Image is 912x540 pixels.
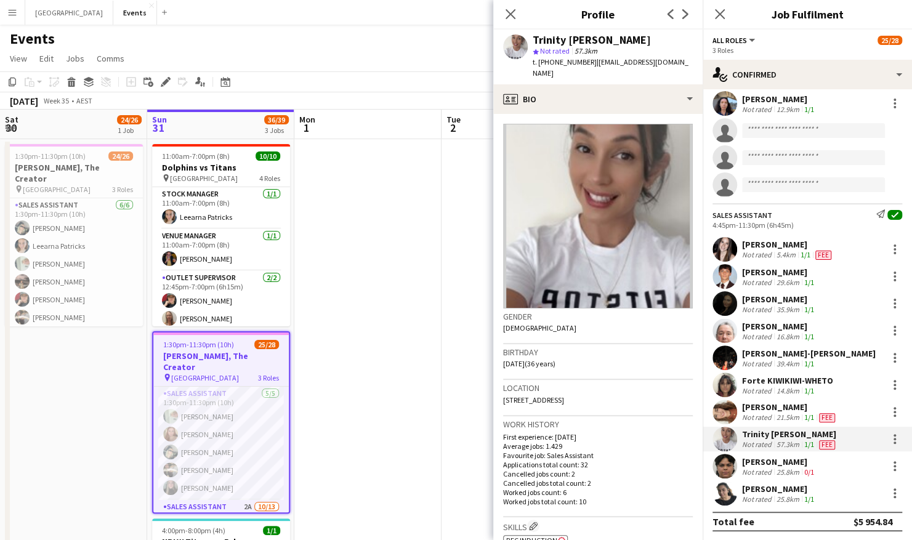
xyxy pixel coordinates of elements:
div: [PERSON_NAME] [742,321,817,332]
div: Not rated [742,105,774,114]
h3: Location [503,382,693,393]
span: 3 Roles [258,373,279,382]
span: Fee [815,251,831,260]
div: Not rated [742,305,774,314]
div: $5 954.84 [853,515,892,528]
span: Fee [819,413,835,422]
h1: Events [10,30,55,48]
span: Sat [5,114,18,125]
span: All roles [712,36,747,45]
span: Comms [97,53,124,64]
span: 4 Roles [259,174,280,183]
div: 35.9km [774,305,802,314]
h3: [PERSON_NAME], The Creator [5,162,143,184]
h3: Job Fulfilment [703,6,912,22]
span: 1:30pm-11:30pm (10h) [15,151,86,161]
span: 2 [445,121,461,135]
div: Crew has different fees then in role [817,413,837,422]
div: 12.9km [774,105,802,114]
p: Favourite job: Sales Assistant [503,451,693,460]
span: 1/1 [263,526,280,535]
div: Forte KIWIKIWI-WHETO [742,375,833,386]
span: Sun [152,114,167,125]
span: | [EMAIL_ADDRESS][DOMAIN_NAME] [533,57,688,78]
span: t. [PHONE_NUMBER] [533,57,597,66]
span: Edit [39,53,54,64]
div: 3 Jobs [265,126,288,135]
div: 11:00am-7:00pm (8h)10/10Dolphins vs Titans [GEOGRAPHIC_DATA]4 RolesStock Manager1/111:00am-7:00pm... [152,144,290,326]
p: Worked jobs count: 6 [503,488,693,497]
div: [PERSON_NAME] [742,94,817,105]
span: 11:00am-7:00pm (8h) [162,151,230,161]
app-skills-label: 1/1 [804,359,814,368]
span: Not rated [540,46,570,55]
div: 1:30pm-11:30pm (10h)24/26[PERSON_NAME], The Creator [GEOGRAPHIC_DATA]3 RolesSales Assistant6/61:3... [5,144,143,326]
app-job-card: 1:30pm-11:30pm (10h)25/28[PERSON_NAME], The Creator [GEOGRAPHIC_DATA]3 RolesSales Assistant5/51:3... [152,331,290,514]
span: [GEOGRAPHIC_DATA] [170,174,238,183]
span: 36/39 [264,115,289,124]
app-skills-label: 1/1 [804,332,814,341]
div: Not rated [742,494,774,504]
span: 31 [150,121,167,135]
div: [PERSON_NAME] [742,456,817,467]
div: [PERSON_NAME] [742,267,817,278]
p: Cancelled jobs total count: 2 [503,478,693,488]
span: 25/28 [254,340,279,349]
button: Events [113,1,157,25]
app-skills-label: 1/1 [804,413,814,422]
app-skills-label: 1/1 [804,278,814,287]
span: [DATE] (36 years) [503,359,555,368]
span: View [10,53,27,64]
a: Comms [92,50,129,66]
span: 25/28 [878,36,902,45]
h3: Profile [493,6,703,22]
img: Crew avatar or photo [503,124,693,308]
span: Jobs [66,53,84,64]
div: [PERSON_NAME] [742,483,817,494]
p: Worked jobs total count: 10 [503,497,693,506]
a: Edit [34,50,59,66]
p: Average jobs: 1.429 [503,441,693,451]
div: 25.8km [774,494,802,504]
div: 14.8km [774,386,802,395]
div: 4:45pm-11:30pm (6h45m) [712,220,902,230]
div: 5.4km [774,250,798,260]
button: All roles [712,36,757,45]
div: Sales Assistant [712,211,772,220]
app-skills-label: 1/1 [804,305,814,314]
span: 1 [297,121,315,135]
app-skills-label: 1/1 [804,105,814,114]
h3: [PERSON_NAME], The Creator [153,350,289,373]
p: First experience: [DATE] [503,432,693,441]
span: Mon [299,114,315,125]
span: [GEOGRAPHIC_DATA] [23,185,91,194]
div: [PERSON_NAME] [742,401,837,413]
h3: Skills [503,520,693,533]
p: Cancelled jobs count: 2 [503,469,693,478]
h3: Work history [503,419,693,430]
app-card-role: Sales Assistant5/51:30pm-11:30pm (10h)[PERSON_NAME][PERSON_NAME][PERSON_NAME][PERSON_NAME][PERSON... [153,387,289,500]
div: Not rated [742,332,774,341]
h3: Gender [503,311,693,322]
app-card-role: Outlet Supervisor2/212:45pm-7:00pm (6h15m)[PERSON_NAME][PERSON_NAME] [152,271,290,331]
app-skills-label: 1/1 [804,494,814,504]
div: [DATE] [10,95,38,107]
div: Not rated [742,440,774,449]
span: [DEMOGRAPHIC_DATA] [503,323,576,332]
h3: Birthday [503,347,693,358]
div: 29.6km [774,278,802,287]
div: 21.5km [774,413,802,422]
span: 10/10 [256,151,280,161]
app-skills-label: 0/1 [804,467,814,477]
span: [GEOGRAPHIC_DATA] [171,373,239,382]
div: [PERSON_NAME] [742,239,834,250]
div: Trinity [PERSON_NAME] [742,429,837,440]
a: Jobs [61,50,89,66]
span: Week 35 [41,96,71,105]
span: 1:30pm-11:30pm (10h) [163,340,234,349]
div: Not rated [742,250,774,260]
div: [PERSON_NAME]-[PERSON_NAME] [742,348,876,359]
div: 3 Roles [712,46,902,55]
div: Not rated [742,386,774,395]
